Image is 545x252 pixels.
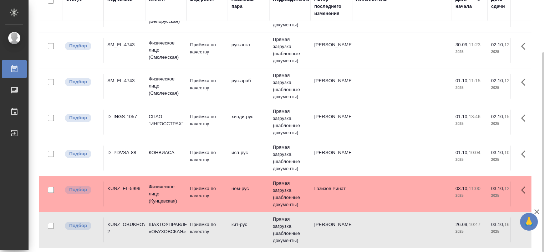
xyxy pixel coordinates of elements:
p: 2025 [455,120,484,127]
p: Приёмка по качеству [190,221,224,235]
p: 26.09, [455,222,469,227]
p: 10:47 [469,222,480,227]
p: 2025 [455,228,484,235]
p: 2025 [455,156,484,163]
p: Подбор [69,186,87,193]
div: D_INGS-1057 [107,113,142,120]
p: 2025 [491,84,520,91]
td: [PERSON_NAME] [311,217,352,242]
td: [PERSON_NAME] [311,74,352,99]
p: Физическое лицо (Смоленская) [149,75,183,97]
td: рус-араб [228,74,269,99]
p: 01.10, [455,114,469,119]
p: 03.10, [491,222,504,227]
td: рус-англ [228,38,269,63]
div: SM_FL-4743 [107,77,142,84]
div: Можно подбирать исполнителей [64,77,100,87]
p: ШАХТОУПРАВЛЕНИЕ «ОБУХОВСКАЯ» [149,221,183,235]
p: 02.10, [491,114,504,119]
p: 2025 [491,156,520,163]
button: Здесь прячутся важные кнопки [517,182,534,199]
p: Приёмка по качеству [190,41,224,56]
p: 02.10, [491,78,504,83]
p: Подбор [69,78,87,85]
td: [PERSON_NAME] [311,146,352,170]
div: Можно подбирать исполнителей [64,113,100,123]
p: 2025 [455,192,484,199]
p: Подбор [69,150,87,157]
p: 2025 [491,192,520,199]
p: 03.10, [455,186,469,191]
p: 12:00 [504,42,516,47]
td: нем-рус [228,182,269,206]
td: кит-рус [228,217,269,242]
p: 12:00 [504,186,516,191]
p: 10:04 [469,150,480,155]
div: Можно подбирать исполнителей [64,221,100,231]
p: 2025 [491,48,520,56]
p: Приёмка по качеству [190,185,224,199]
button: Здесь прячутся важные кнопки [517,38,534,55]
div: Можно подбирать исполнителей [64,185,100,195]
p: 02.10, [491,42,504,47]
p: 10:00 [504,150,516,155]
p: Физическое лицо (Кунцевская) [149,183,183,205]
button: Здесь прячутся важные кнопки [517,74,534,91]
td: исп-рус [228,146,269,170]
div: SM_FL-4743 [107,41,142,48]
td: Прямая загрузка (шаблонные документы) [269,32,311,68]
div: KUNZ_OBUKHOVSKAYA-2 [107,221,142,235]
p: 11:00 [469,186,480,191]
td: Прямая загрузка (шаблонные документы) [269,176,311,212]
span: 🙏 [523,214,535,229]
p: Подбор [69,42,87,49]
p: 2025 [455,48,484,56]
p: 2025 [491,120,520,127]
p: 03.10, [491,186,504,191]
p: 01.10, [455,78,469,83]
p: 2025 [455,84,484,91]
div: Можно подбирать исполнителей [64,149,100,159]
p: 11:23 [469,42,480,47]
p: 15:00 [504,114,516,119]
td: Газизов Ринат [311,182,352,206]
td: Прямая загрузка (шаблонные документы) [269,68,311,104]
td: Прямая загрузка (шаблонные документы) [269,212,311,248]
td: хинди-рус [228,110,269,135]
p: Приёмка по качеству [190,77,224,91]
td: [PERSON_NAME] [311,38,352,63]
td: Прямая загрузка (шаблонные документы) [269,140,311,176]
div: D_PDVSA-88 [107,149,142,156]
p: КОНВИАСА [149,149,183,156]
p: Подбор [69,114,87,121]
button: Здесь прячутся важные кнопки [517,110,534,127]
p: Подбор [69,222,87,229]
td: Прямая загрузка (шаблонные документы) [269,104,311,140]
button: Здесь прячутся важные кнопки [517,146,534,163]
p: 30.09, [455,42,469,47]
td: [PERSON_NAME] [311,110,352,135]
p: 01.10, [455,150,469,155]
p: 03.10, [491,150,504,155]
p: Физическое лицо (Смоленская) [149,40,183,61]
p: 12:00 [504,78,516,83]
p: 16:00 [504,222,516,227]
p: СПАО "ИНГОССТРАХ" [149,113,183,127]
div: Можно подбирать исполнителей [64,41,100,51]
p: Приёмка по качеству [190,149,224,163]
p: 2025 [491,228,520,235]
button: 🙏 [520,213,538,231]
button: Здесь прячутся важные кнопки [517,217,534,235]
p: 13:46 [469,114,480,119]
div: KUNZ_FL-5996 [107,185,142,192]
p: Приёмка по качеству [190,113,224,127]
p: 11:15 [469,78,480,83]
